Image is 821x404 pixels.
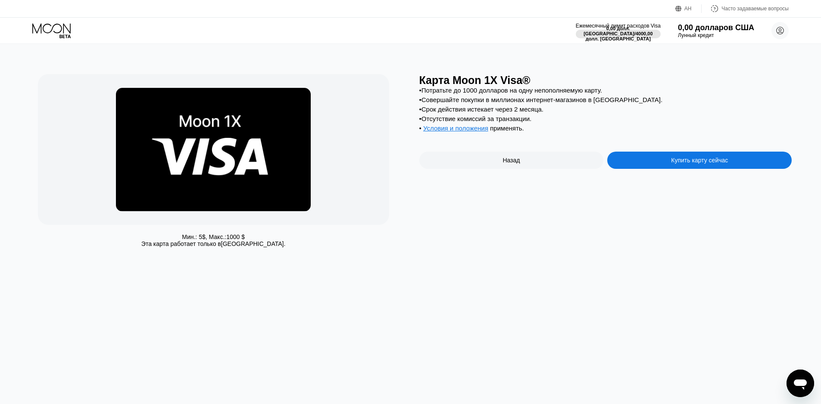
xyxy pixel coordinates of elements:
[419,106,421,113] font: •
[678,23,754,32] font: 0,00 долларов США
[141,240,221,247] font: Эта карта работает только в
[584,26,634,36] font: 0,00 долл. [GEOGRAPHIC_DATA]
[221,240,286,247] font: [GEOGRAPHIC_DATA].
[634,31,636,36] font: /
[675,4,702,13] div: АН
[419,115,421,122] font: •
[576,23,661,38] div: Ежемесячный лимит расходов Visa0,00 долл. [GEOGRAPHIC_DATA]/4000,00 долл. [GEOGRAPHIC_DATA]
[490,124,522,132] font: применять
[423,124,488,134] div: Условия и положения
[678,32,714,38] font: Лунный кредит
[206,233,226,240] font: , Макс.:
[787,370,814,397] iframe: Кнопка запуска окна обмена сообщениями
[522,124,524,132] font: .
[419,87,421,94] font: •
[586,31,654,41] font: 4000,00 долл. [GEOGRAPHIC_DATA]
[419,74,531,86] font: Карта Moon 1X Visa®
[423,124,488,132] font: Условия и положения
[678,23,754,38] div: 0,00 долларов СШАЛунный кредит
[607,152,792,169] div: Купить карту сейчас
[503,157,520,164] font: Назад
[421,115,532,122] font: Отсутствие комиссий за транзакции.
[419,96,421,103] font: •
[202,233,206,240] font: $
[226,233,245,240] font: 1000 $
[421,87,602,94] font: Потратьте до 1000 долларов на одну непополняемую карту.
[721,6,789,12] font: Часто задаваемые вопросы
[702,4,789,13] div: Часто задаваемые вопросы
[419,124,421,132] font: •
[421,106,543,113] font: Срок действия истекает через 2 месяца.
[419,152,604,169] div: Назад
[421,96,662,103] font: Совершайте покупки в миллионах интернет-магазинов в [GEOGRAPHIC_DATA].
[576,23,661,29] font: Ежемесячный лимит расходов Visa
[671,157,728,164] font: Купить карту сейчас
[684,6,692,12] font: АН
[182,233,202,240] font: Мин.: 5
